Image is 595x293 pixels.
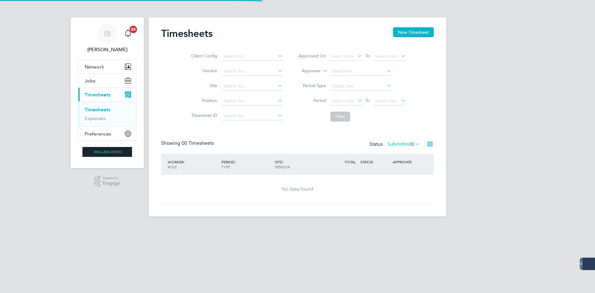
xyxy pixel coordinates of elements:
a: Go to home page [78,147,136,157]
span: Powered by [103,175,120,181]
span: Select date [331,98,354,104]
label: Timesheet ID [189,113,217,118]
button: Filter [330,112,350,122]
span: Jobs [85,78,95,84]
span: Network [85,64,104,70]
label: Approver [293,68,321,74]
div: No data found [167,186,428,193]
div: SITE [273,156,327,172]
span: VENDOR [275,164,290,169]
input: Search for... [222,82,283,91]
label: Client Config [189,53,217,59]
span: 0 [411,141,414,147]
div: Showing [161,140,215,147]
label: Site [189,83,217,88]
label: Position [189,98,217,103]
input: Search for... [222,52,283,61]
label: Submitted [387,141,420,147]
nav: Main navigation [71,17,144,168]
input: Select one [330,82,391,91]
span: Timesheets [85,92,110,98]
span: Select date [375,98,397,104]
span: / [282,159,284,164]
input: Search for... [222,97,283,105]
button: New Timesheet [393,27,434,37]
span: 20 [130,26,137,33]
span: To [364,52,372,60]
div: STATUS [359,156,391,167]
input: Search for... [330,67,391,76]
span: Select date [331,53,354,59]
span: ROLE [168,164,177,169]
label: Vendor [189,68,217,73]
div: Timesheets [78,101,136,127]
a: 20 [122,24,134,43]
span: 00 Timesheets [182,140,214,146]
button: Network [78,60,136,73]
span: IB [104,29,111,38]
span: To [364,96,372,104]
input: Search for... [222,112,283,120]
span: TOTAL [345,159,356,164]
input: Search for... [222,67,283,76]
span: Isabelle Blackhall [78,46,136,53]
span: / [235,159,236,164]
button: Preferences [78,127,136,140]
label: Period [298,98,326,103]
span: / [183,159,185,164]
span: Select date [375,53,397,59]
div: WORKER [166,156,220,172]
button: Jobs [78,74,136,87]
div: Status [369,140,421,149]
div: APPROVER [391,156,423,167]
span: Engage [103,181,120,186]
img: skilledcareers-logo-retina.png [82,147,132,157]
span: Preferences [85,131,111,137]
h2: Timesheets [161,27,213,40]
button: Timesheets [78,88,136,101]
a: Expenses [85,115,106,121]
label: Approved On [298,53,326,59]
span: TYPE [221,164,230,169]
a: Powered byEngage [94,175,121,187]
div: PERIOD [220,156,273,172]
label: Period Type [298,83,326,88]
a: IB[PERSON_NAME] [78,24,136,53]
a: Timesheets [85,107,110,113]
